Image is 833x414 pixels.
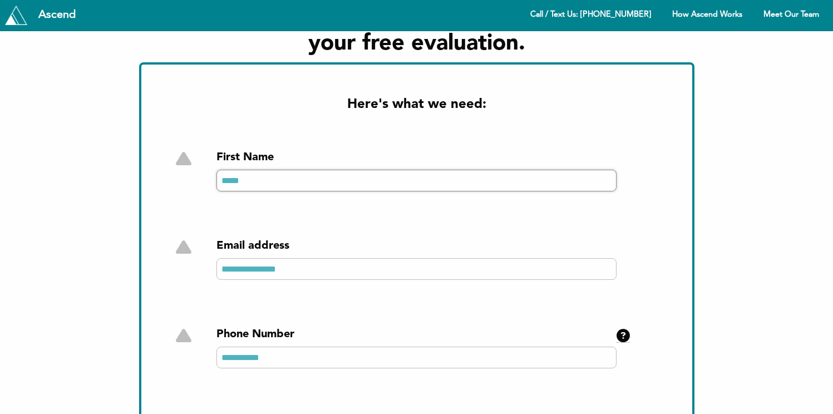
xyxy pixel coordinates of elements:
a: Meet Our Team [754,4,829,26]
img: Tryascend.com [5,6,27,24]
a: Call / Text Us: [PHONE_NUMBER] [521,4,661,26]
a: Tryascend.com Ascend [2,3,87,27]
div: Phone Number [216,327,616,342]
div: First Name [216,150,616,165]
h2: Here's what we need: [177,96,657,115]
a: How Ascend Works [663,4,752,26]
div: Ascend [29,9,85,21]
div: Email address [216,238,616,254]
